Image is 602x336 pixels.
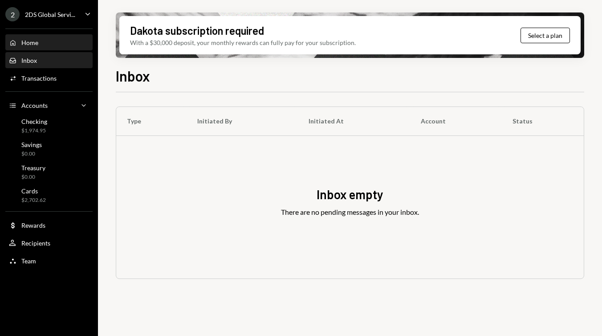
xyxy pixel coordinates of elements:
a: Team [5,253,93,269]
a: Recipients [5,235,93,251]
div: Rewards [21,221,45,229]
div: Transactions [21,74,57,82]
button: Select a plan [521,28,570,43]
div: Checking [21,118,47,125]
a: Rewards [5,217,93,233]
div: Savings [21,141,42,148]
a: Home [5,34,93,50]
div: Cards [21,187,46,195]
div: Team [21,257,36,265]
div: Inbox [21,57,37,64]
div: 2 [5,7,20,21]
div: 2DS Global Servi... [25,11,75,18]
th: Type [116,107,187,135]
div: $0.00 [21,173,45,181]
a: Savings$0.00 [5,138,93,160]
div: $1,974.95 [21,127,47,135]
a: Accounts [5,97,93,113]
a: Checking$1,974.95 [5,115,93,136]
div: Inbox empty [317,186,383,203]
div: With a $30,000 deposit, your monthly rewards can fully pay for your subscription. [130,38,356,47]
div: $0.00 [21,150,42,158]
a: Inbox [5,52,93,68]
th: Initiated At [298,107,410,135]
a: Treasury$0.00 [5,161,93,183]
th: Account [410,107,502,135]
h1: Inbox [116,67,150,85]
th: Initiated By [187,107,298,135]
div: $2,702.62 [21,197,46,204]
th: Status [502,107,584,135]
div: Treasury [21,164,45,172]
div: There are no pending messages in your inbox. [281,207,419,217]
div: Dakota subscription required [130,23,264,38]
div: Recipients [21,239,50,247]
div: Accounts [21,102,48,109]
div: Home [21,39,38,46]
a: Transactions [5,70,93,86]
a: Cards$2,702.62 [5,184,93,206]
